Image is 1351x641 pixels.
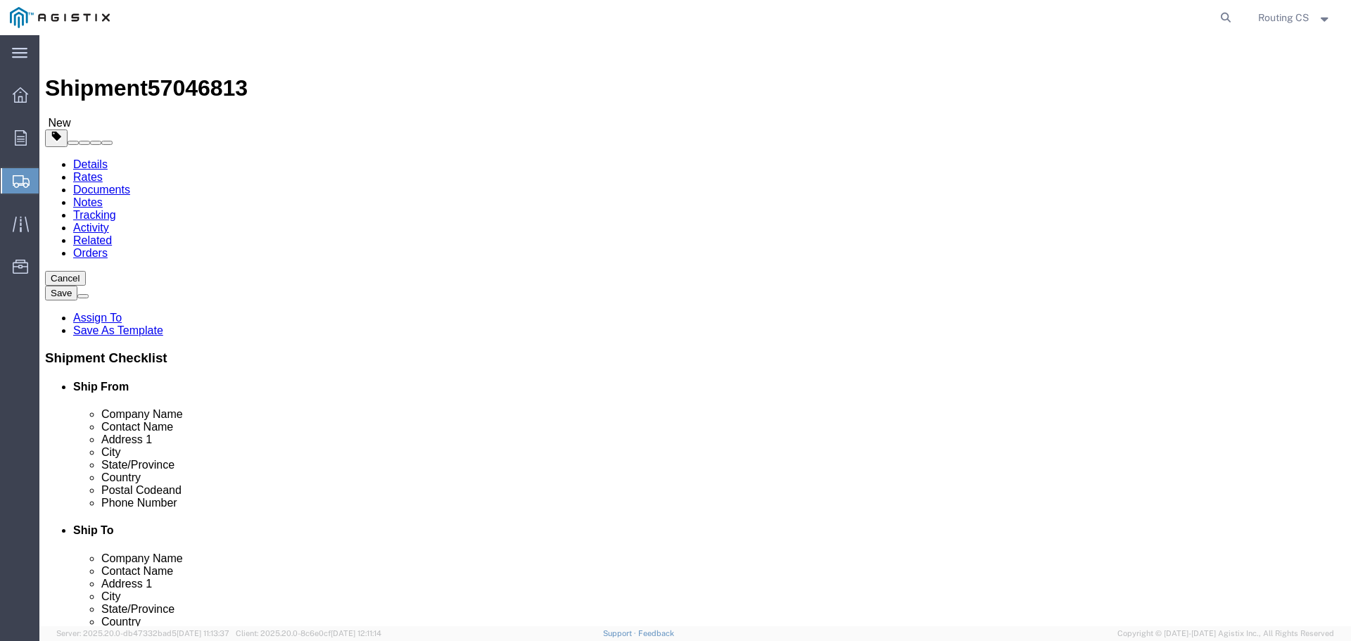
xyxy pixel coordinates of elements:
iframe: To enrich screen reader interactions, please activate Accessibility in Grammarly extension settings [39,35,1351,626]
span: Routing CS [1258,10,1309,25]
a: Feedback [638,629,674,637]
span: Copyright © [DATE]-[DATE] Agistix Inc., All Rights Reserved [1117,628,1334,640]
button: Routing CS [1257,9,1332,26]
a: Support [603,629,638,637]
img: logo [10,7,110,28]
span: [DATE] 11:13:37 [177,629,229,637]
span: Client: 2025.20.0-8c6e0cf [236,629,381,637]
span: [DATE] 12:11:14 [331,629,381,637]
span: Server: 2025.20.0-db47332bad5 [56,629,229,637]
